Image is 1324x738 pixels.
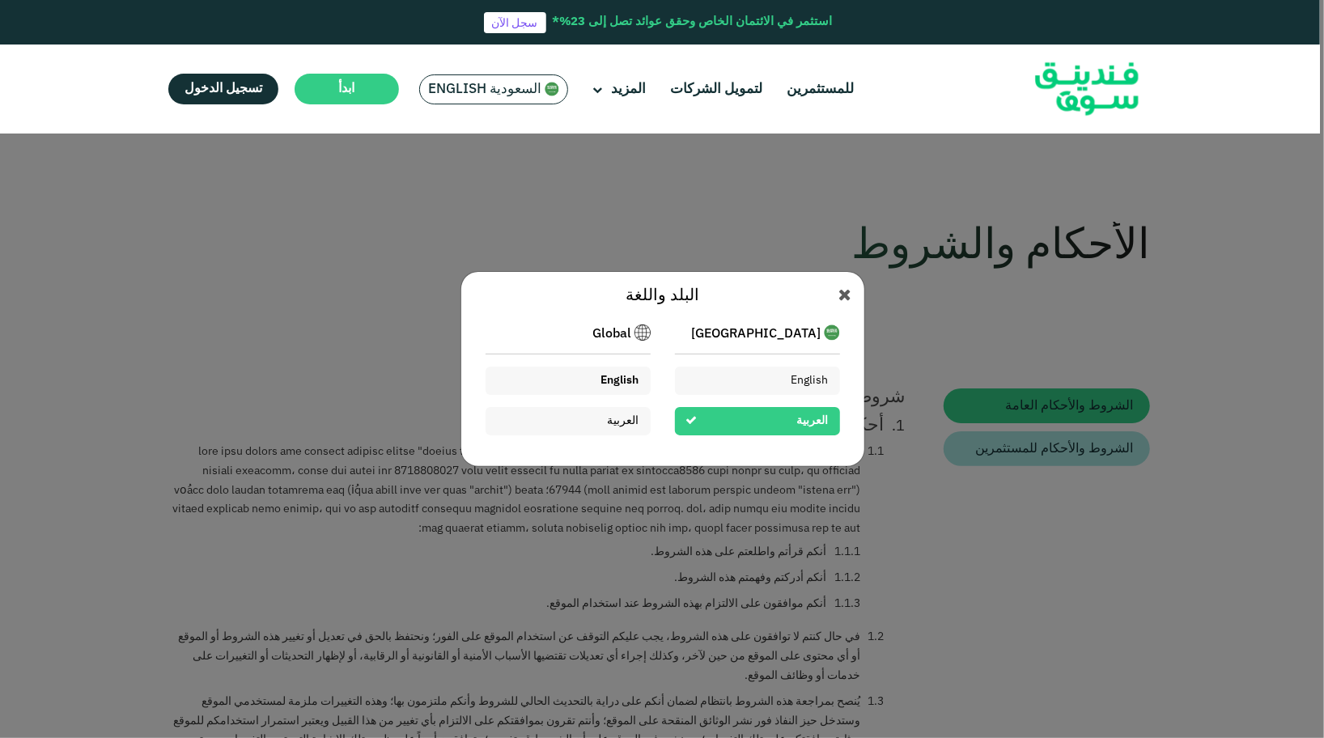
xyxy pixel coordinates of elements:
[791,375,829,386] span: English
[545,82,559,96] img: SA Flag
[168,74,278,104] a: تسجيل الدخول
[666,76,766,103] a: لتمويل الشركات
[611,83,646,96] span: المزيد
[692,324,821,344] span: [GEOGRAPHIC_DATA]
[824,324,840,341] img: SA Flag
[634,324,651,341] img: SA Flag
[339,83,355,95] span: ابدأ
[428,80,541,99] span: السعودية English
[783,76,858,103] a: للمستثمرين
[1008,49,1166,130] img: Logo
[553,13,833,32] div: استثمر في الائتمان الخاص وحقق عوائد تصل إلى 23%*
[486,284,840,308] div: البلد واللغة
[601,375,639,386] span: English
[484,12,546,33] a: سجل الآن
[593,324,632,344] span: Global
[608,415,639,426] span: العربية
[797,415,829,426] span: العربية
[185,83,262,95] span: تسجيل الدخول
